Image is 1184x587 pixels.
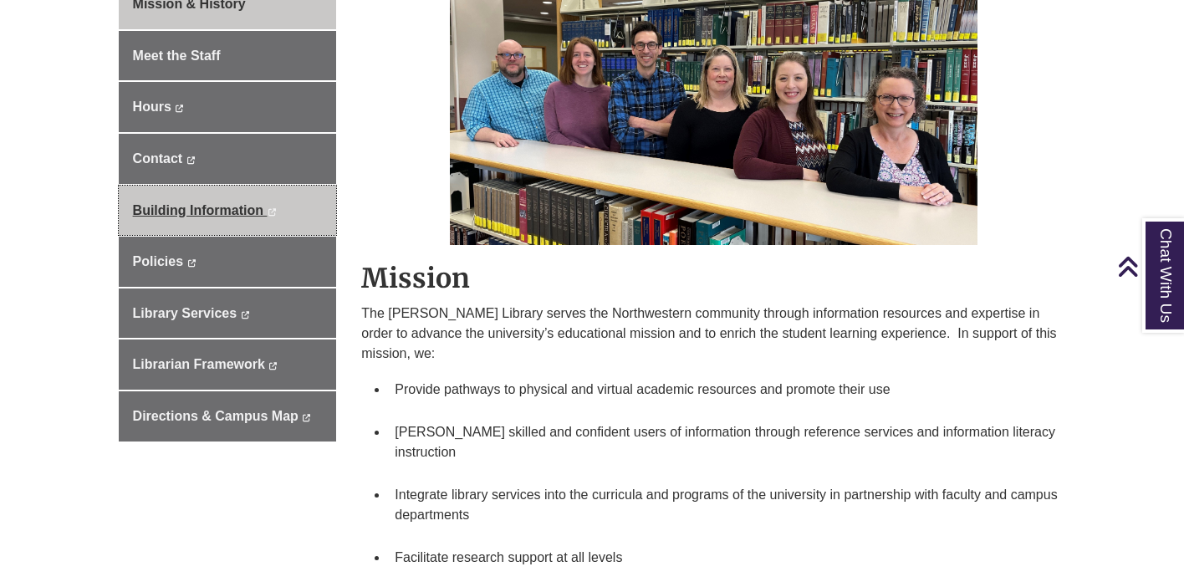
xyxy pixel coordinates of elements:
[395,485,1059,525] p: Integrate library services into the curricula and programs of the university in partnership with ...
[361,304,1065,364] p: The [PERSON_NAME] Library serves the Northwestern community through information resources and exp...
[267,208,276,216] i: This link opens in a new window
[133,409,299,423] span: Directions & Campus Map
[395,422,1059,462] p: [PERSON_NAME] skilled and confident users of information through reference services and informati...
[133,203,263,217] span: Building Information
[119,391,337,442] a: Directions & Campus Map
[175,105,184,112] i: This link opens in a new window
[395,380,1059,400] p: Provide pathways to physical and virtual academic resources and promote their use
[119,339,337,390] a: Librarian Framework
[187,259,196,267] i: This link opens in a new window
[133,306,237,320] span: Library Services
[119,288,337,339] a: Library Services
[133,100,171,114] span: Hours
[1117,255,1180,278] a: Back to Top
[133,357,265,371] span: Librarian Framework
[133,254,183,268] span: Policies
[268,362,278,370] i: This link opens in a new window
[395,548,1059,568] p: Facilitate research support at all levels
[361,262,470,295] strong: Mission
[241,311,250,319] i: This link opens in a new window
[119,186,337,236] a: Building Information
[119,31,337,81] a: Meet the Staff
[133,151,183,166] span: Contact
[119,134,337,184] a: Contact
[119,82,337,132] a: Hours
[302,414,311,421] i: This link opens in a new window
[186,156,196,164] i: This link opens in a new window
[133,48,221,63] span: Meet the Staff
[119,237,337,287] a: Policies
